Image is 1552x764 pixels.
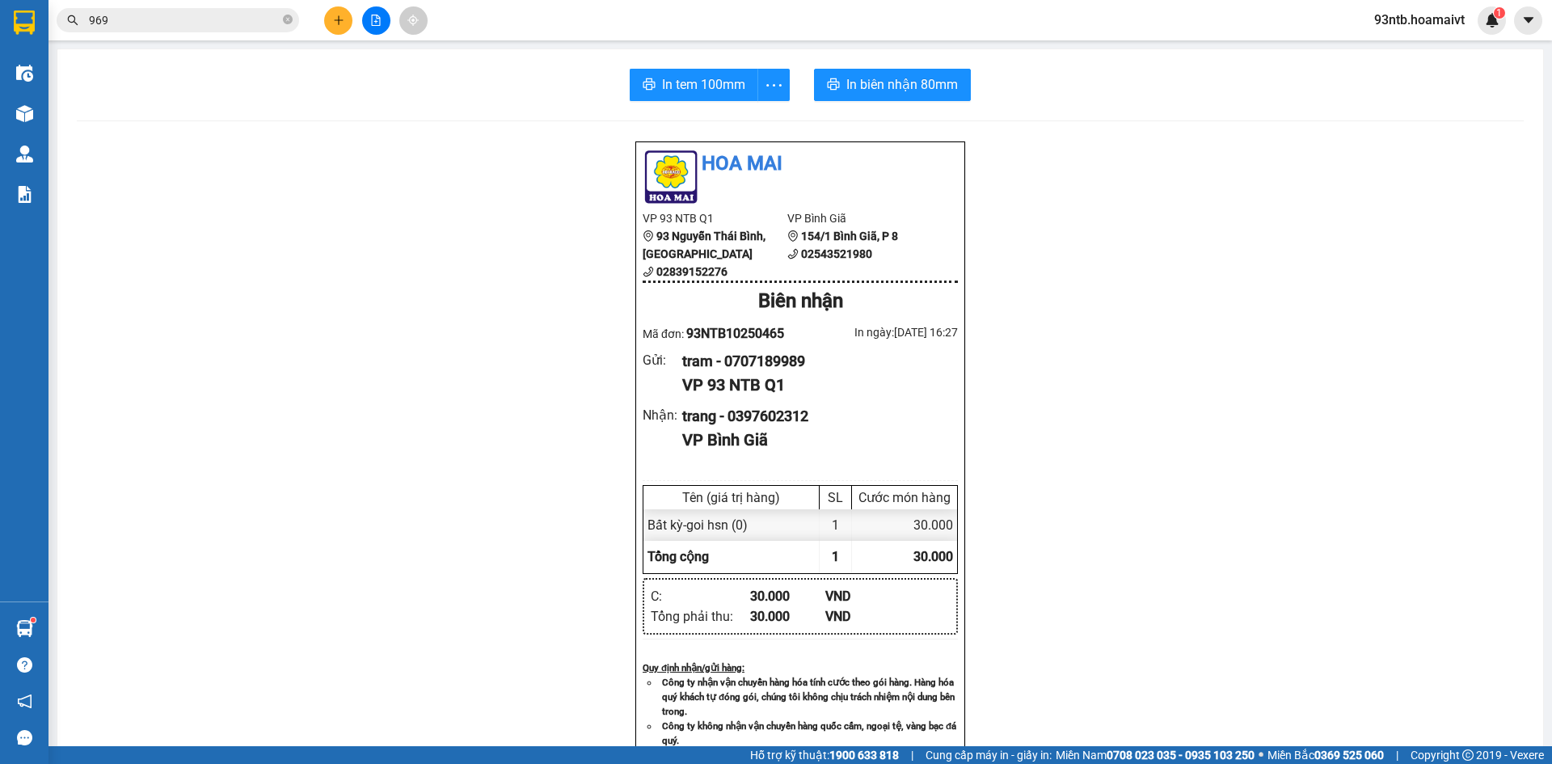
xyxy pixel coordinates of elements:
[662,74,745,95] span: In tem 100mm
[67,15,78,26] span: search
[1314,749,1384,762] strong: 0369 525 060
[630,69,758,101] button: printerIn tem 100mm
[750,746,899,764] span: Hỗ trợ kỹ thuật:
[1361,10,1478,30] span: 93ntb.hoamaivt
[16,186,33,203] img: solution-icon
[750,606,825,627] div: 30.000
[643,405,682,425] div: Nhận :
[814,69,971,101] button: printerIn biên nhận 80mm
[926,746,1052,764] span: Cung cấp máy in - giấy in:
[643,266,654,277] span: phone
[682,350,945,373] div: tram - 0707189989
[825,606,900,627] div: VND
[407,15,419,26] span: aim
[370,15,382,26] span: file-add
[283,13,293,28] span: close-circle
[827,78,840,93] span: printer
[1259,752,1263,758] span: ⚪️
[643,323,800,344] div: Mã đơn:
[757,69,790,101] button: more
[832,549,839,564] span: 1
[1267,746,1384,764] span: Miền Bắc
[911,746,913,764] span: |
[16,65,33,82] img: warehouse-icon
[856,490,953,505] div: Cước món hàng
[333,15,344,26] span: plus
[1514,6,1542,35] button: caret-down
[1107,749,1255,762] strong: 0708 023 035 - 0935 103 250
[17,657,32,673] span: question-circle
[800,323,958,341] div: In ngày: [DATE] 16:27
[647,517,748,533] span: Bất kỳ - goi hsn (0)
[643,149,958,179] li: Hoa Mai
[399,6,428,35] button: aim
[824,490,847,505] div: SL
[852,509,957,541] div: 30.000
[662,720,956,746] strong: Công ty không nhận vận chuyển hàng quốc cấm, ngoại tệ, vàng bạc đá quý.
[31,618,36,623] sup: 1
[662,677,955,717] strong: Công ty nhận vận chuyển hàng hóa tính cước theo gói hàng. Hàng hóa quý khách tự đóng gói, chúng t...
[1521,13,1536,27] span: caret-down
[647,490,815,505] div: Tên (giá trị hàng)
[913,549,953,564] span: 30.000
[647,549,709,564] span: Tổng cộng
[758,75,789,95] span: more
[1462,749,1474,761] span: copyright
[829,749,899,762] strong: 1900 633 818
[1494,7,1505,19] sup: 1
[787,209,932,227] li: VP Bình Giã
[643,350,682,370] div: Gửi :
[643,230,654,242] span: environment
[283,15,293,24] span: close-circle
[787,248,799,260] span: phone
[750,586,825,606] div: 30.000
[16,105,33,122] img: warehouse-icon
[16,620,33,637] img: warehouse-icon
[682,405,945,428] div: trang - 0397602312
[643,209,787,227] li: VP 93 NTB Q1
[17,730,32,745] span: message
[682,373,945,398] div: VP 93 NTB Q1
[686,326,784,341] span: 93NTB10250465
[1496,7,1502,19] span: 1
[1396,746,1398,764] span: |
[651,586,750,606] div: C :
[825,586,900,606] div: VND
[643,78,656,93] span: printer
[16,146,33,163] img: warehouse-icon
[643,286,958,317] div: Biên nhận
[801,230,898,243] b: 154/1 Bình Giã, P 8
[643,661,958,675] div: Quy định nhận/gửi hàng :
[787,230,799,242] span: environment
[362,6,390,35] button: file-add
[820,509,852,541] div: 1
[846,74,958,95] span: In biên nhận 80mm
[89,11,280,29] input: Tìm tên, số ĐT hoặc mã đơn
[14,11,35,35] img: logo-vxr
[651,606,750,627] div: Tổng phải thu :
[1485,13,1499,27] img: icon-new-feature
[656,265,727,278] b: 02839152276
[1056,746,1255,764] span: Miền Nam
[17,694,32,709] span: notification
[643,230,765,260] b: 93 Nguyễn Thái Bình, [GEOGRAPHIC_DATA]
[801,247,872,260] b: 02543521980
[682,428,945,453] div: VP Bình Giã
[643,149,699,205] img: logo.jpg
[324,6,352,35] button: plus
